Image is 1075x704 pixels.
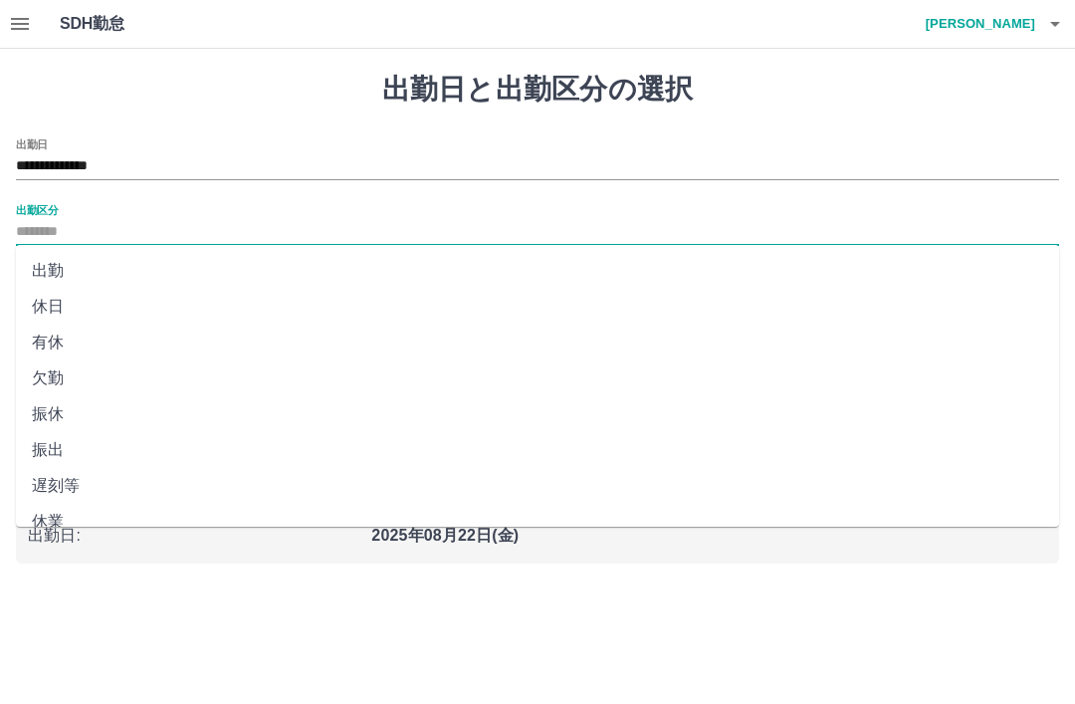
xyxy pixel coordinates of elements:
[16,253,1059,289] li: 出勤
[371,527,519,544] b: 2025年08月22日(金)
[16,432,1059,468] li: 振出
[16,73,1059,107] h1: 出勤日と出勤区分の選択
[16,360,1059,396] li: 欠勤
[16,289,1059,325] li: 休日
[16,325,1059,360] li: 有休
[16,136,48,151] label: 出勤日
[16,468,1059,504] li: 遅刻等
[16,202,58,217] label: 出勤区分
[16,504,1059,540] li: 休業
[16,396,1059,432] li: 振休
[28,524,359,548] p: 出勤日 :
